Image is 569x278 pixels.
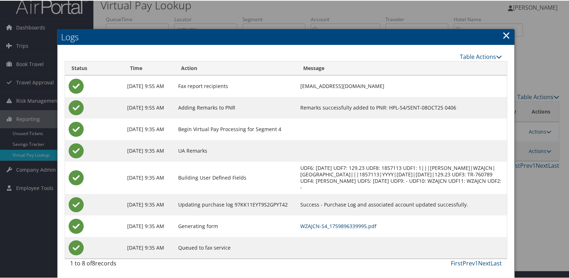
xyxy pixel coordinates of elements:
td: [DATE] 9:35 AM [124,193,175,215]
a: WZAJCN-S4_1759896339995.pdf [300,222,376,229]
td: [DATE] 9:55 AM [124,75,175,96]
a: Prev [463,259,475,267]
a: Last [491,259,502,267]
td: Adding Remarks to PNR [175,96,297,118]
td: Building User Defined Fields [175,161,297,193]
td: [DATE] 9:55 AM [124,96,175,118]
td: [DATE] 9:35 AM [124,236,175,258]
th: Time: activate to sort column ascending [124,61,175,75]
a: First [451,259,463,267]
a: Next [478,259,491,267]
td: [DATE] 9:35 AM [124,161,175,193]
td: [DATE] 9:35 AM [124,139,175,161]
th: Status: activate to sort column ascending [65,61,123,75]
td: UDF6: [DATE] UDF7: 129.23 UDF8: 1857113 UDF1: 1|||[PERSON_NAME]|WZAJCN|[GEOGRAPHIC_DATA]|||185711... [297,161,506,193]
a: Table Actions [460,52,502,60]
td: [EMAIL_ADDRESS][DOMAIN_NAME] [297,75,506,96]
td: Updating purchase log 97KK11EYT9S2GPYT42 [175,193,297,215]
td: [DATE] 9:35 AM [124,118,175,139]
span: 8 [92,259,95,267]
h2: Logs [57,28,514,44]
td: Queued to fax service [175,236,297,258]
td: Remarks successfully added to PNR: HPL-S4/SENT-08OCT25 0406 [297,96,506,118]
td: UA Remarks [175,139,297,161]
td: Success - Purchase Log and associated account updated successfully. [297,193,506,215]
td: [DATE] 9:35 AM [124,215,175,236]
a: Close [502,27,510,42]
td: Generating form [175,215,297,236]
a: 1 [475,259,478,267]
td: Fax report recipients [175,75,297,96]
th: Action: activate to sort column ascending [175,61,297,75]
div: 1 to 8 of records [70,258,170,270]
td: Begin Virtual Pay Processing for Segment 4 [175,118,297,139]
th: Message: activate to sort column ascending [297,61,506,75]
